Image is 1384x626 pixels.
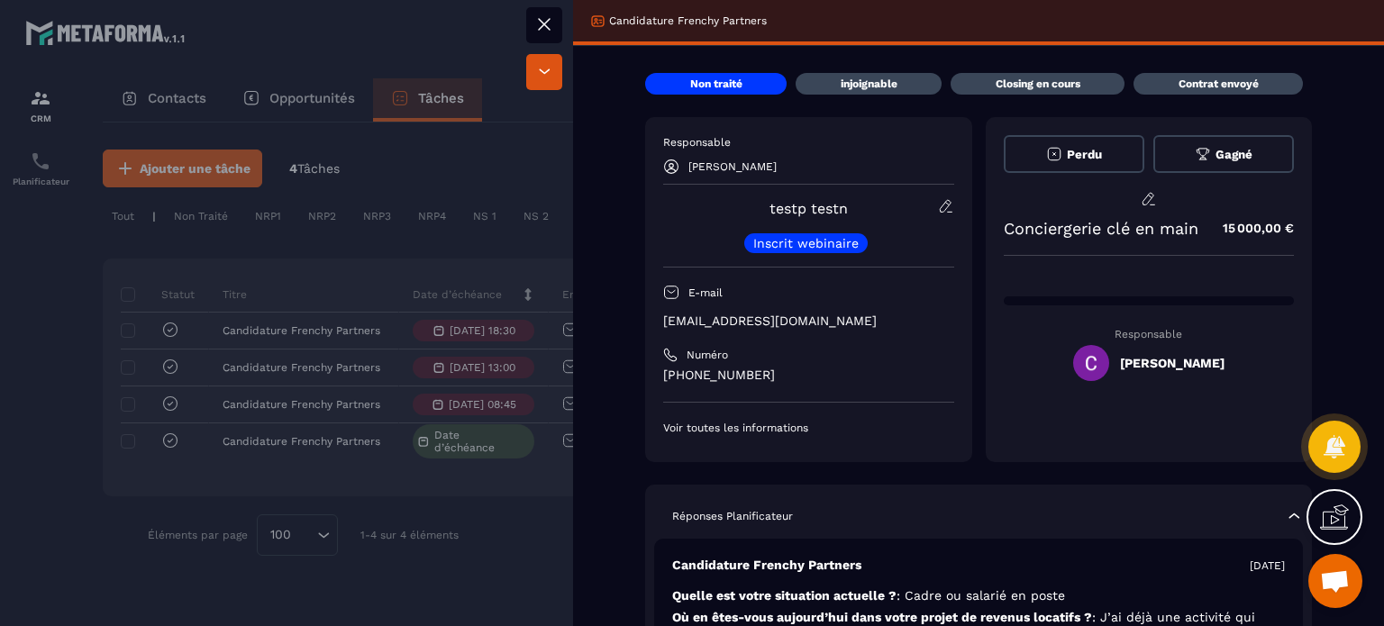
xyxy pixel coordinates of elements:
span: Perdu [1067,148,1102,161]
p: injoignable [841,77,897,91]
p: Candidature Frenchy Partners [672,557,861,574]
h5: [PERSON_NAME] [1120,356,1225,370]
p: [PERSON_NAME] [688,160,777,173]
p: 15 000,00 € [1205,211,1294,246]
p: [DATE] [1250,558,1285,573]
p: [EMAIL_ADDRESS][DOMAIN_NAME] [663,313,954,330]
p: Voir toutes les informations [663,421,954,435]
p: Conciergerie clé en main [1004,219,1198,238]
p: Responsable [1004,328,1295,340]
div: Ouvrir le chat [1308,554,1362,608]
span: : Cadre ou salarié en poste [897,588,1065,603]
p: Réponses Planificateur [672,509,793,523]
p: Inscrit webinaire [753,237,859,249]
p: [PHONE_NUMBER] [663,367,954,384]
p: Non traité [690,77,742,91]
p: Candidature Frenchy Partners [609,14,767,28]
p: Numéro [687,348,728,362]
a: testp testn [769,200,848,217]
button: Gagné [1153,135,1294,173]
p: E-mail [688,286,723,300]
p: Quelle est votre situation actuelle ? [672,587,1285,604]
p: Closing en cours [996,77,1080,91]
p: Responsable [663,135,954,150]
p: Contrat envoyé [1179,77,1259,91]
button: Perdu [1004,135,1144,173]
span: Gagné [1216,148,1252,161]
